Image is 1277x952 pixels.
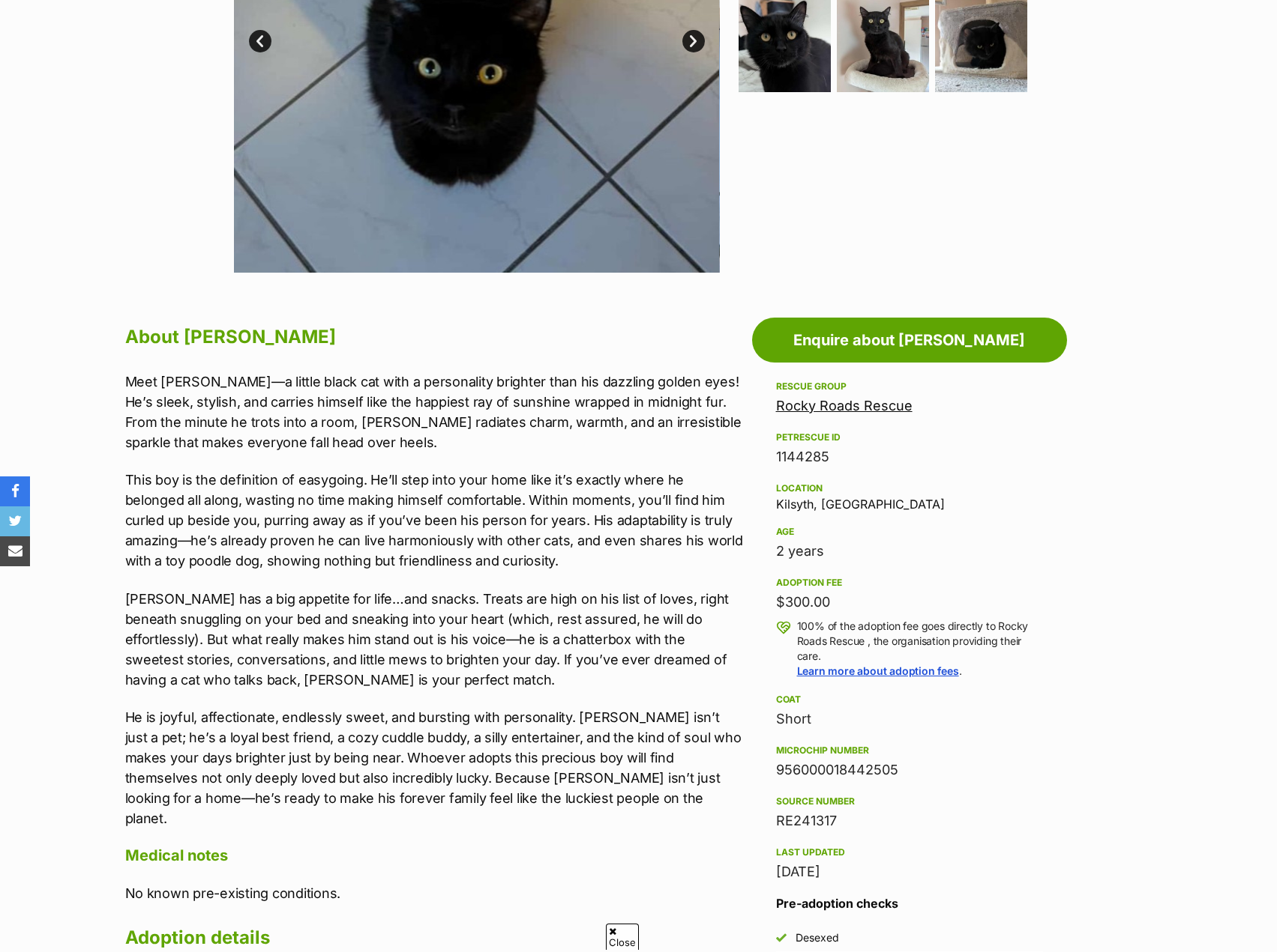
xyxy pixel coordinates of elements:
[125,883,745,903] p: No known pre-existing conditions.
[125,846,745,865] h4: Medical notes
[125,470,745,571] p: This boy is the definition of easygoing. He’ll step into your home like it’s exactly where he bel...
[776,446,1043,467] div: 1144285
[776,810,1043,831] div: RE241317
[776,745,1043,757] div: Microchip number
[776,894,1043,912] h3: Pre-adoption checks
[776,482,1043,494] div: Location
[606,924,639,950] span: Close
[797,664,959,677] a: Learn more about adoption fees
[125,589,745,690] p: [PERSON_NAME] has a big appetite for life…and snacks. Treats are high on his list of loves, right...
[776,861,1043,882] div: [DATE]
[776,479,1043,511] div: Kilsyth, [GEOGRAPHIC_DATA]
[797,619,1043,679] p: 100% of the adoption fee goes directly to Rocky Roads Rescue , the organisation providing their c...
[682,30,705,52] a: Next
[125,707,745,828] p: He is joyful, affectionate, endlessly sweet, and bursting with personality. [PERSON_NAME] isn’t j...
[776,381,1043,392] div: Rescue group
[776,846,1043,858] div: Last updated
[776,760,1043,780] div: 956000018442505
[776,431,1043,443] div: PetRescue ID
[776,541,1043,562] div: 2 years
[249,30,271,52] a: Prev
[776,694,1043,706] div: Coat
[776,592,1043,613] div: $300.00
[125,372,745,452] p: Meet [PERSON_NAME]—a little black cat with a personality brighter than his dazzling golden eyes! ...
[125,321,745,354] h2: About [PERSON_NAME]
[776,398,913,413] a: Rocky Roads Rescue
[776,526,1043,538] div: Age
[752,318,1067,363] a: Enquire about [PERSON_NAME]
[776,577,1043,589] div: Adoption fee
[776,709,1043,730] div: Short
[796,930,839,945] div: Desexed
[776,933,787,943] img: Yes
[776,795,1043,807] div: Source number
